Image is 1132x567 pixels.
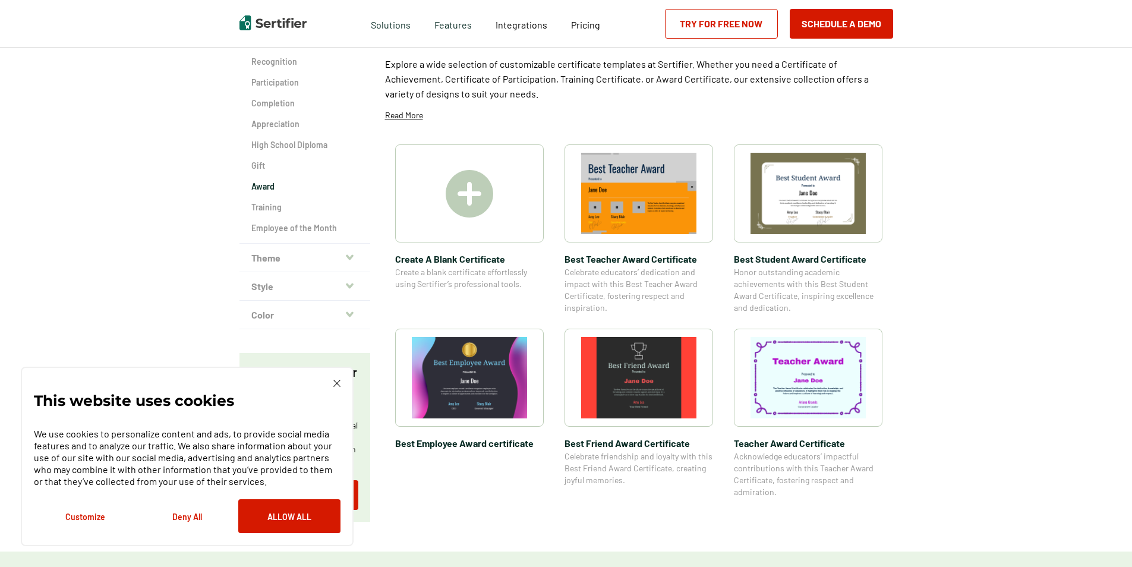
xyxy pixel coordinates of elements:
a: Best Friend Award Certificate​Best Friend Award Certificate​Celebrate friendship and loyalty with... [565,329,713,498]
span: Celebrate educators’ dedication and impact with this Best Teacher Award Certificate, fostering re... [565,266,713,314]
a: Employee of the Month [251,222,358,234]
span: Solutions [371,16,411,31]
button: Schedule a Demo [790,9,893,39]
img: Create A Blank Certificate [446,170,493,218]
a: Pricing [571,16,600,31]
button: Color [239,301,370,329]
a: Participation [251,77,358,89]
img: Teacher Award Certificate [751,337,866,418]
span: Integrations [496,19,547,30]
a: Best Teacher Award Certificate​Best Teacher Award Certificate​Celebrate educators’ dedication and... [565,144,713,314]
span: Create A Blank Certificate [395,251,544,266]
button: Theme [239,244,370,272]
a: Award [251,181,358,193]
a: Appreciation [251,118,358,130]
span: Acknowledge educators’ impactful contributions with this Teacher Award Certificate, fostering res... [734,451,882,498]
a: Gift [251,160,358,172]
span: Celebrate friendship and loyalty with this Best Friend Award Certificate, creating joyful memories. [565,451,713,486]
img: Cookie Popup Close [333,380,340,387]
a: Integrations [496,16,547,31]
a: High School Diploma [251,139,358,151]
button: Style [239,272,370,301]
button: Customize [34,499,136,533]
a: Best Employee Award certificate​Best Employee Award certificate​ [395,329,544,498]
a: Best Student Award Certificate​Best Student Award Certificate​Honor outstanding academic achievem... [734,144,882,314]
p: Explore a wide selection of customizable certificate templates at Sertifier. Whether you need a C... [385,56,893,101]
button: Allow All [238,499,340,533]
img: Best Student Award Certificate​ [751,153,866,234]
a: Teacher Award CertificateTeacher Award CertificateAcknowledge educators’ impactful contributions ... [734,329,882,498]
button: Deny All [136,499,238,533]
span: Best Employee Award certificate​ [395,436,544,451]
p: Want to create your own design? [251,365,358,395]
a: Training [251,201,358,213]
a: Try for Free Now [665,9,778,39]
span: Teacher Award Certificate [734,436,882,451]
img: Best Employee Award certificate​ [412,337,527,418]
span: Create a blank certificate effortlessly using Sertifier’s professional tools. [395,266,544,290]
p: This website uses cookies [34,395,234,407]
span: Best Friend Award Certificate​ [565,436,713,451]
span: Honor outstanding academic achievements with this Best Student Award Certificate, inspiring excel... [734,266,882,314]
p: Read More [385,109,423,121]
span: Features [434,16,472,31]
span: Pricing [571,19,600,30]
img: Sertifier | Digital Credentialing Platform [239,15,307,30]
a: Completion [251,97,358,109]
a: Recognition [251,56,358,68]
img: Best Teacher Award Certificate​ [581,153,696,234]
iframe: Chat Widget [1073,510,1132,567]
span: Best Teacher Award Certificate​ [565,251,713,266]
span: Best Student Award Certificate​ [734,251,882,266]
p: We use cookies to personalize content and ads, to provide social media features and to analyze ou... [34,428,340,487]
div: Category [239,35,370,244]
img: Best Friend Award Certificate​ [581,337,696,418]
